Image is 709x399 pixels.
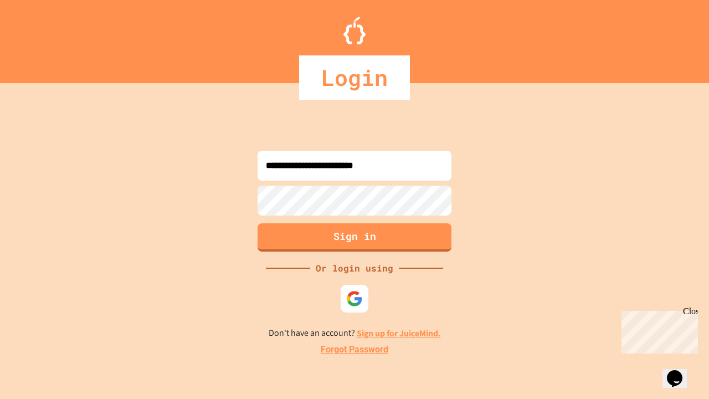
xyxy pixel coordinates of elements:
img: google-icon.svg [346,290,363,307]
div: Chat with us now!Close [4,4,76,70]
p: Don't have an account? [269,326,441,340]
iframe: chat widget [662,355,698,388]
img: Logo.svg [343,17,366,44]
iframe: chat widget [617,306,698,354]
button: Sign in [258,223,451,252]
div: Login [299,55,410,100]
a: Sign up for JuiceMind. [357,328,441,339]
div: Or login using [310,262,399,275]
a: Forgot Password [321,343,388,356]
